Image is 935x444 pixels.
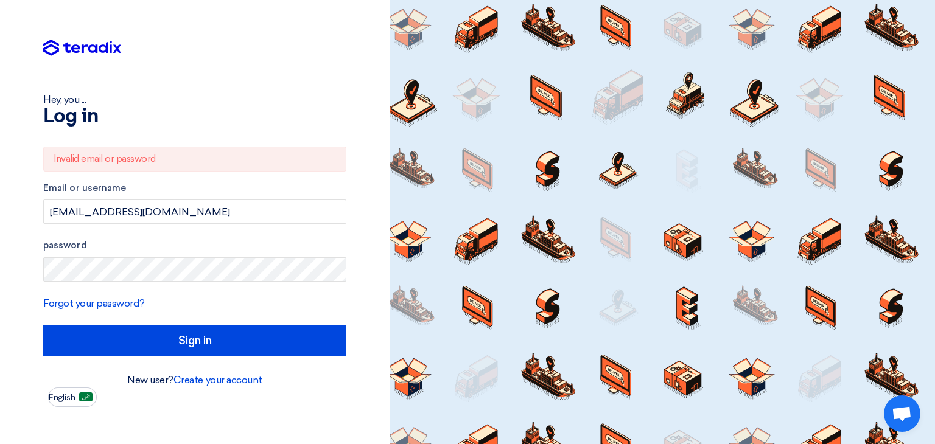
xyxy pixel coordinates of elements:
font: Hey, you ... [43,94,86,105]
font: Invalid email or password [54,153,156,164]
img: Teradix logo [43,40,121,57]
a: Forgot your password? [43,297,145,309]
a: Create your account [173,374,262,386]
font: Email or username [43,182,126,193]
input: Enter your business email or username [43,199,346,224]
font: Log in [43,107,98,127]
img: ar-AR.png [79,392,93,401]
font: password [43,240,87,251]
button: English [48,387,97,407]
font: New user? [127,374,173,386]
font: English [49,392,75,403]
div: Open chat [884,395,920,432]
input: Sign in [43,325,346,356]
